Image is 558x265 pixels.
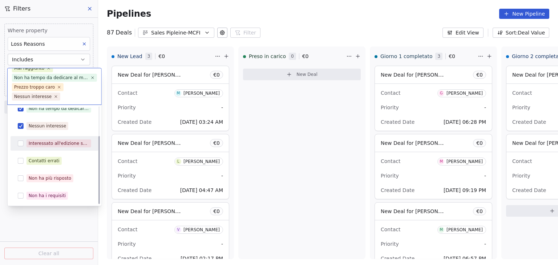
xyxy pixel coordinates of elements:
[14,74,88,81] div: Non ha tempo da dedicare al master
[29,158,60,164] div: Contatti errati
[14,93,52,100] div: Nessun interesse
[11,66,98,203] div: Suggestions
[29,192,66,199] div: Non ha i requisiti
[29,175,71,182] div: Non ha più risposto
[29,140,89,147] div: Interessato all'edizione successiva
[14,65,44,72] div: Mai raggiunto
[29,123,66,129] div: Nessun interesse
[14,84,55,90] div: Prezzo troppo caro
[29,105,89,112] div: Non ha tempo da dedicare al master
